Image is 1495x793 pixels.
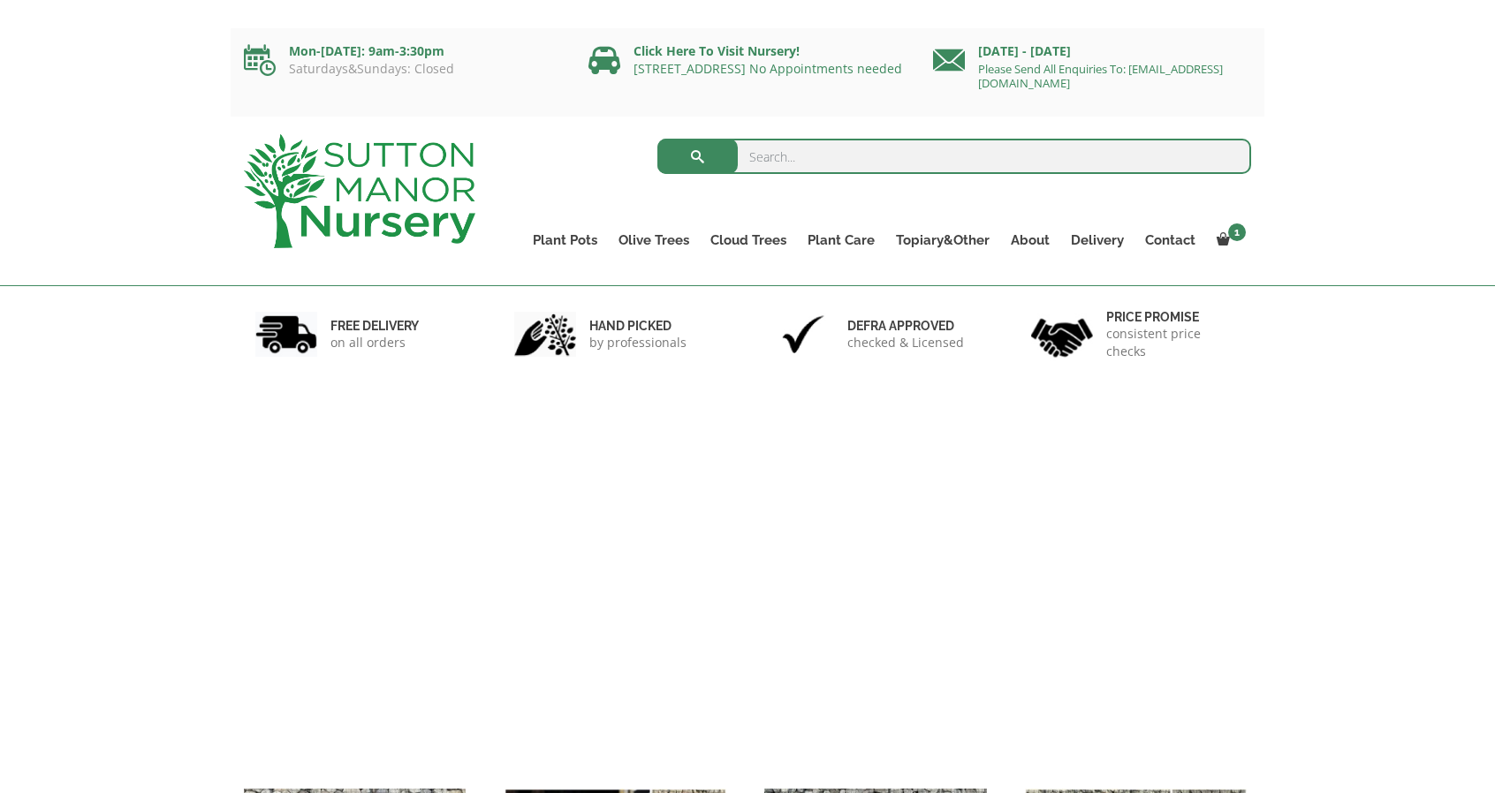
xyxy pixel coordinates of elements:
[847,318,964,334] h6: Defra approved
[1135,228,1206,253] a: Contact
[634,42,800,59] a: Click Here To Visit Nursery!
[978,61,1223,91] a: Please Send All Enquiries To: [EMAIL_ADDRESS][DOMAIN_NAME]
[885,228,1000,253] a: Topiary&Other
[608,228,700,253] a: Olive Trees
[1031,307,1093,361] img: 4.jpg
[797,228,885,253] a: Plant Care
[330,318,419,334] h6: FREE DELIVERY
[1106,325,1241,360] p: consistent price checks
[772,312,834,357] img: 3.jpg
[255,312,317,357] img: 1.jpg
[514,312,576,357] img: 2.jpg
[700,228,797,253] a: Cloud Trees
[1060,228,1135,253] a: Delivery
[589,334,687,351] p: by professionals
[1206,228,1251,253] a: 1
[1000,228,1060,253] a: About
[847,334,964,351] p: checked & Licensed
[933,41,1251,62] p: [DATE] - [DATE]
[330,334,419,351] p: on all orders
[657,139,1252,174] input: Search...
[1106,309,1241,325] h6: Price promise
[589,318,687,334] h6: hand picked
[522,228,608,253] a: Plant Pots
[244,62,562,76] p: Saturdays&Sundays: Closed
[244,41,562,62] p: Mon-[DATE]: 9am-3:30pm
[634,60,902,77] a: [STREET_ADDRESS] No Appointments needed
[244,134,475,248] img: logo
[1228,223,1246,241] span: 1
